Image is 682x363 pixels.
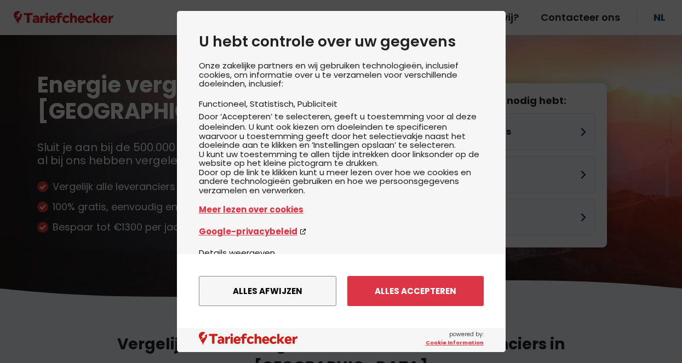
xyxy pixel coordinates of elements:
[347,276,484,306] button: Alles accepteren
[199,225,484,238] a: Google-privacybeleid
[199,33,484,50] h2: U hebt controle over uw gegevens
[199,61,484,246] div: Onze zakelijke partners en wij gebruiken technologieën, inclusief cookies, om informatie over u t...
[199,276,336,306] button: Alles afwijzen
[199,332,297,345] img: logo
[199,246,275,259] button: Details weergeven
[426,330,484,347] span: powered by:
[426,339,484,347] a: Cookie Information
[199,203,484,216] a: Meer lezen over cookies
[199,98,250,110] li: Functioneel
[177,254,506,328] div: menu
[297,98,337,110] li: Publiciteit
[250,98,297,110] li: Statistisch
